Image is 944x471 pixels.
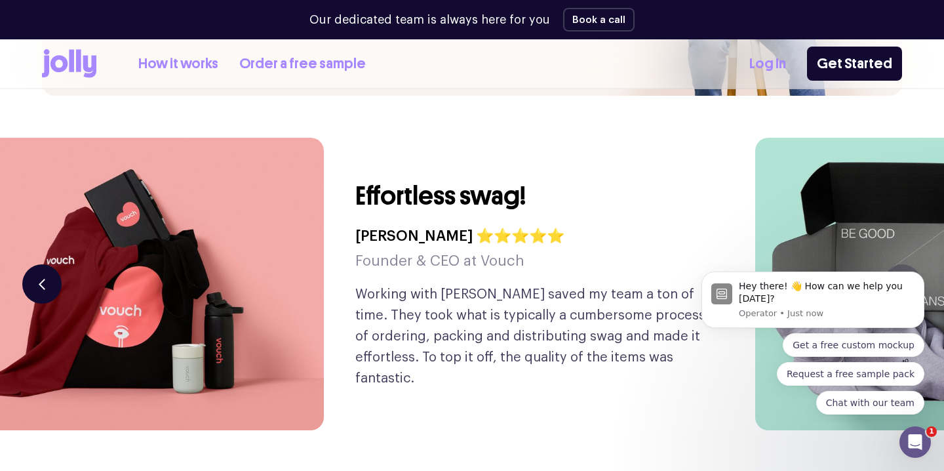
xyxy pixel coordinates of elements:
span: 1 [926,426,937,437]
p: Working with [PERSON_NAME] saved my team a ton of time. They took what is typically a cumbersome ... [355,284,714,389]
a: Order a free sample [239,53,366,75]
a: Get Started [807,47,902,81]
iframe: Intercom notifications message [682,260,944,422]
button: Book a call [563,8,635,31]
h3: Effortless swag! [355,179,526,213]
h5: Founder & CEO at Vouch [355,249,564,274]
p: Our dedicated team is always here for you [309,11,550,29]
iframe: Intercom live chat [899,426,931,458]
h4: [PERSON_NAME] ⭐⭐⭐⭐⭐ [355,224,564,249]
a: Log In [749,53,786,75]
a: How it works [138,53,218,75]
